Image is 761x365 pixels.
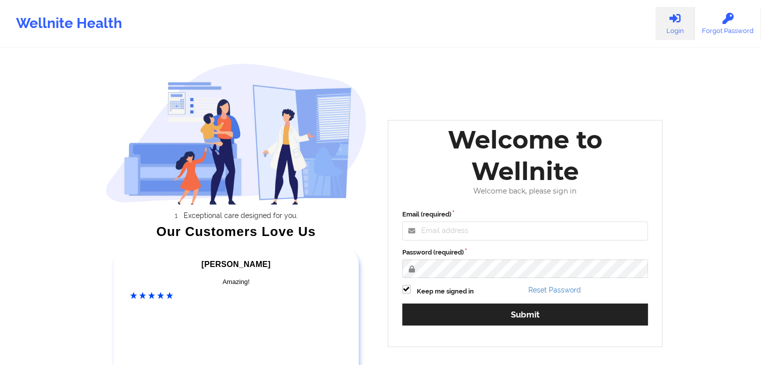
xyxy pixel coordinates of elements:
div: Our Customers Love Us [106,226,367,236]
input: Email address [402,221,648,240]
span: [PERSON_NAME] [202,260,271,268]
button: Submit [402,303,648,325]
label: Email (required) [402,209,648,219]
img: wellnite-auth-hero_200.c722682e.png [106,63,367,204]
div: Welcome to Wellnite [395,124,655,187]
a: Reset Password [528,286,581,294]
li: Exceptional care designed for you. [115,211,367,219]
div: Welcome back, please sign in [395,187,655,195]
div: Amazing! [130,277,342,287]
a: Login [655,7,694,40]
label: Keep me signed in [417,286,474,296]
a: Forgot Password [694,7,761,40]
label: Password (required) [402,247,648,257]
